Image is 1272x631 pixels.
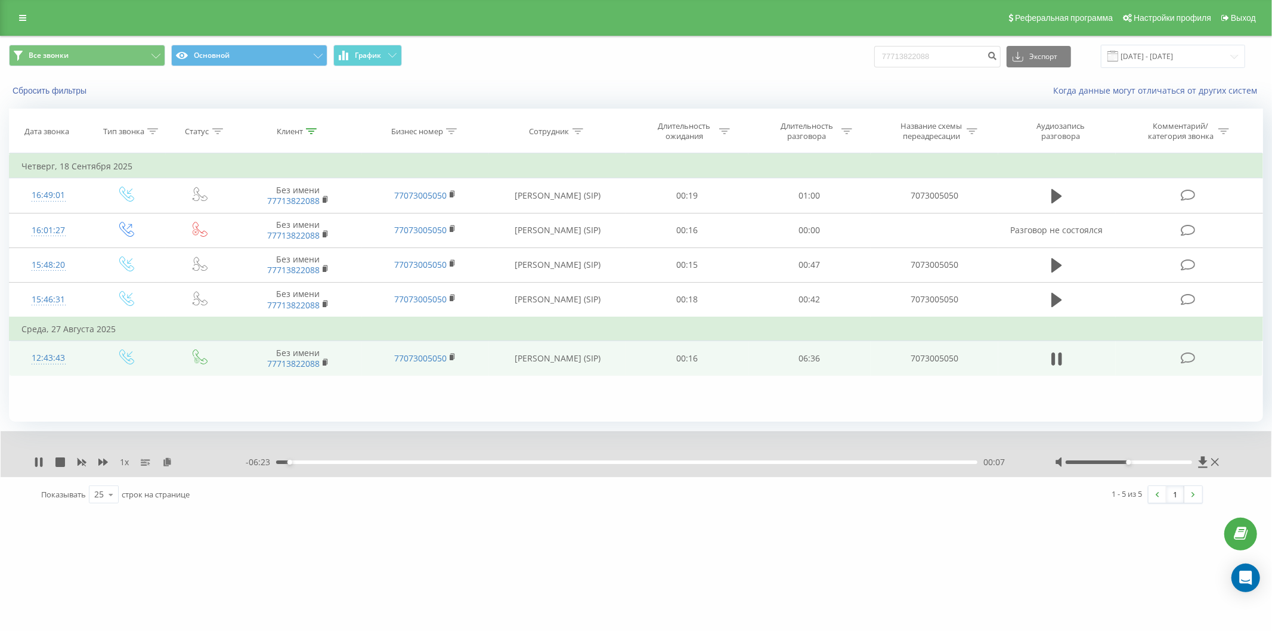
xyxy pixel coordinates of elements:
a: 77073005050 [394,259,447,270]
div: Дата звонка [24,126,69,137]
span: 00:07 [983,456,1005,468]
td: [PERSON_NAME] (SIP) [489,341,626,376]
a: 77073005050 [394,190,447,201]
a: 77713822088 [267,195,320,206]
a: 1 [1166,486,1184,503]
td: 00:16 [626,341,748,376]
div: Клиент [277,126,303,137]
div: Комментарий/категория звонка [1146,121,1215,141]
td: 00:00 [748,213,871,248]
td: 01:00 [748,178,871,213]
td: Без имени [234,213,361,248]
a: 77713822088 [267,299,320,311]
div: 16:49:01 [21,184,76,207]
a: 77713822088 [267,264,320,276]
button: График [333,45,402,66]
a: Когда данные могут отличаться от других систем [1053,85,1263,96]
span: Показывать [41,489,86,500]
td: 00:42 [748,282,871,317]
button: Все звонки [9,45,165,66]
span: строк на странице [122,489,190,500]
div: 12:43:43 [21,347,76,370]
div: Длительность разговора [775,121,838,141]
div: 25 [94,488,104,500]
td: Без имени [234,178,361,213]
div: 15:48:20 [21,253,76,277]
td: Без имени [234,248,361,282]
span: Разговор не состоялся [1011,224,1103,236]
td: 7073005050 [871,341,998,376]
td: [PERSON_NAME] (SIP) [489,178,626,213]
td: 7073005050 [871,248,998,282]
td: 00:16 [626,213,748,248]
td: Четверг, 18 Сентября 2025 [10,154,1263,178]
div: Accessibility label [1126,460,1131,465]
td: Без имени [234,341,361,376]
td: [PERSON_NAME] (SIP) [489,282,626,317]
span: Все звонки [29,51,69,60]
div: Длительность ожидания [652,121,716,141]
div: 1 - 5 из 5 [1112,488,1143,500]
input: Поиск по номеру [874,46,1001,67]
span: Выход [1231,13,1256,23]
div: Accessibility label [287,460,292,465]
div: Аудиозапись разговора [1022,121,1100,141]
span: Реферальная программа [1015,13,1113,23]
td: 00:18 [626,282,748,317]
span: - 06:23 [246,456,276,468]
a: 77073005050 [394,293,447,305]
a: 77713822088 [267,358,320,369]
td: 00:15 [626,248,748,282]
div: Тип звонка [103,126,144,137]
div: Название схемы переадресации [900,121,964,141]
td: 06:36 [748,341,871,376]
td: 7073005050 [871,178,998,213]
button: Сбросить фильтры [9,85,92,96]
button: Экспорт [1007,46,1071,67]
td: 7073005050 [871,282,998,317]
div: Бизнес номер [391,126,443,137]
div: Open Intercom Messenger [1231,564,1260,592]
a: 77073005050 [394,224,447,236]
div: Сотрудник [530,126,570,137]
td: 00:47 [748,248,871,282]
div: 16:01:27 [21,219,76,242]
td: Среда, 27 Августа 2025 [10,317,1263,341]
td: Без имени [234,282,361,317]
td: 00:19 [626,178,748,213]
span: Настройки профиля [1134,13,1211,23]
button: Основной [171,45,327,66]
div: 15:46:31 [21,288,76,311]
span: График [355,51,382,60]
div: Статус [185,126,209,137]
td: [PERSON_NAME] (SIP) [489,213,626,248]
span: 1 x [120,456,129,468]
td: [PERSON_NAME] (SIP) [489,248,626,282]
a: 77073005050 [394,352,447,364]
a: 77713822088 [267,230,320,241]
